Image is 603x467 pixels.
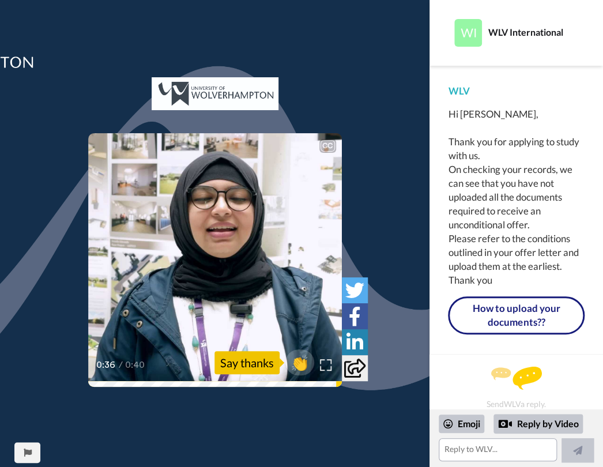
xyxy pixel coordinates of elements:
img: 506b299f-7b74-4978-9f37-ac30026668aa [152,77,278,110]
span: 0:36 [96,358,116,372]
div: Say thanks [214,351,280,374]
span: / [119,358,123,372]
div: Hi [PERSON_NAME], Thank you for applying to study with us. On checking your records, we can see t... [448,107,585,287]
div: Send WLV a reply. [445,371,587,404]
img: message.svg [491,367,542,390]
button: 👏 [285,349,314,375]
div: Reply by Video [493,414,583,434]
span: 0:40 [125,358,145,372]
div: WLV International [488,27,584,37]
span: 👏 [285,353,314,372]
div: Reply by Video [498,417,512,431]
img: Profile Image [454,19,482,47]
div: Emoji [439,415,484,433]
div: CC [321,140,335,152]
img: Full screen [320,359,331,371]
div: WLV [448,84,585,98]
a: How to upload your documents?? [448,296,585,335]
